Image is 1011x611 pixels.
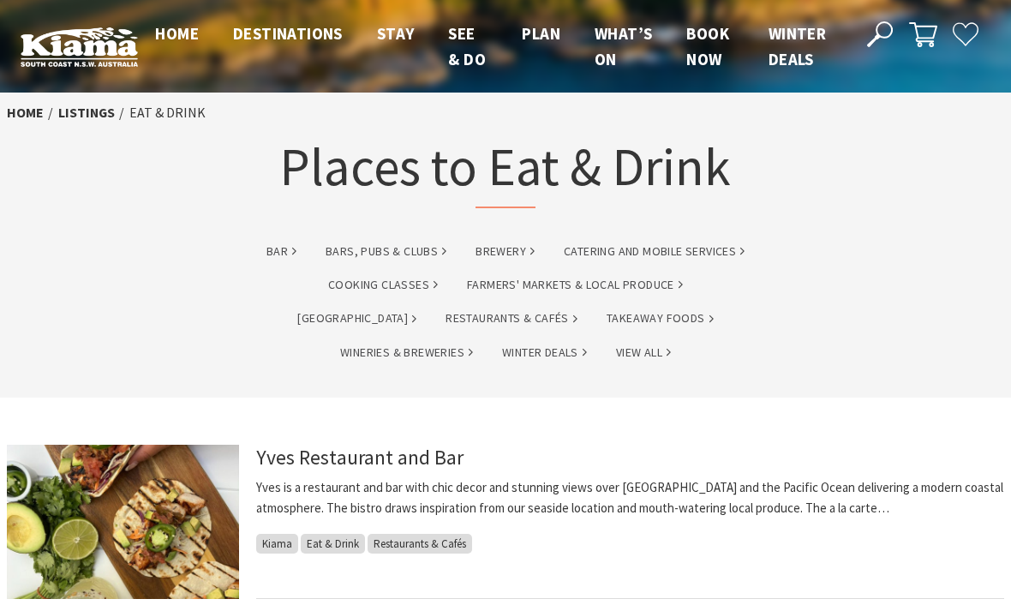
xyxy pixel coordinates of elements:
[446,308,577,328] a: Restaurants & Cafés
[522,23,560,44] span: Plan
[21,27,138,67] img: Kiama Logo
[368,534,472,554] span: Restaurants & Cafés
[340,343,473,362] a: Wineries & Breweries
[58,104,115,122] a: listings
[595,23,652,69] span: What’s On
[233,23,343,44] span: Destinations
[256,477,1004,518] p: Yves is a restaurant and bar with chic decor and stunning views over [GEOGRAPHIC_DATA] and the Pa...
[686,23,729,69] span: Book now
[326,242,446,261] a: Bars, Pubs & Clubs
[607,308,714,328] a: Takeaway Foods
[266,242,296,261] a: bar
[297,308,416,328] a: [GEOGRAPHIC_DATA]
[377,23,415,44] span: Stay
[155,23,199,44] span: Home
[256,534,298,554] span: Kiama
[328,275,438,295] a: Cooking Classes
[7,104,44,122] a: Home
[448,23,486,69] span: See & Do
[256,445,464,470] a: Yves Restaurant and Bar
[279,133,731,208] h1: Places to Eat & Drink
[769,23,826,69] span: Winter Deals
[138,21,847,73] nav: Main Menu
[564,242,745,261] a: Catering and Mobile Services
[502,343,587,362] a: Winter Deals
[129,102,206,123] li: Eat & Drink
[476,242,535,261] a: brewery
[467,275,683,295] a: Farmers' Markets & Local Produce
[616,343,671,362] a: View All
[301,534,365,554] span: Eat & Drink
[7,445,239,599] img: Yves - Tacos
